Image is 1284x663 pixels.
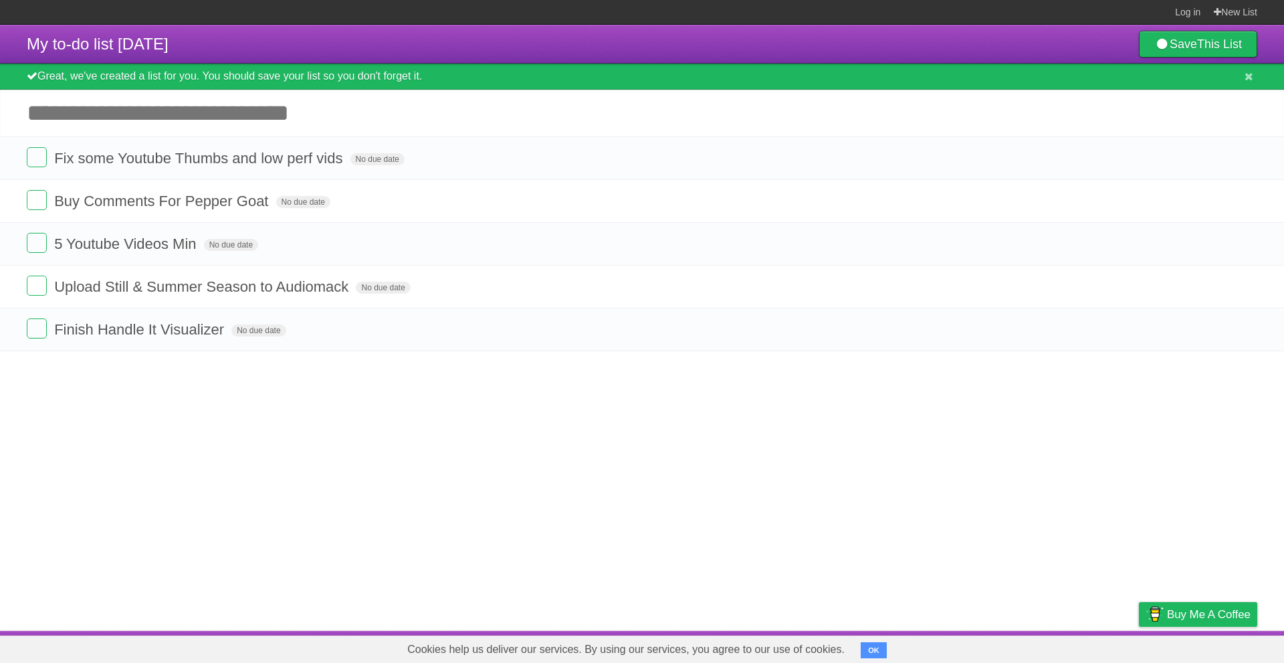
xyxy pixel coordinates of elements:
[961,634,989,660] a: About
[1005,634,1059,660] a: Developers
[1121,634,1156,660] a: Privacy
[1197,37,1242,51] b: This List
[1139,602,1257,627] a: Buy me a coffee
[54,321,227,338] span: Finish Handle It Visualizer
[356,282,410,294] span: No due date
[54,278,352,295] span: Upload Still & Summer Season to Audiomack
[276,196,330,208] span: No due date
[1146,603,1164,626] img: Buy me a coffee
[350,153,405,165] span: No due date
[54,150,346,167] span: Fix some Youtube Thumbs and low perf vids
[27,233,47,253] label: Done
[27,147,47,167] label: Done
[54,235,199,252] span: 5 Youtube Videos Min
[861,642,887,658] button: OK
[27,318,47,339] label: Done
[1167,603,1251,626] span: Buy me a coffee
[27,276,47,296] label: Done
[27,35,169,53] span: My to-do list [DATE]
[54,193,272,209] span: Buy Comments For Pepper Goat
[231,324,286,337] span: No due date
[1139,31,1257,58] a: SaveThis List
[27,190,47,210] label: Done
[394,636,858,663] span: Cookies help us deliver our services. By using our services, you agree to our use of cookies.
[1173,634,1257,660] a: Suggest a feature
[204,239,258,251] span: No due date
[1076,634,1105,660] a: Terms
